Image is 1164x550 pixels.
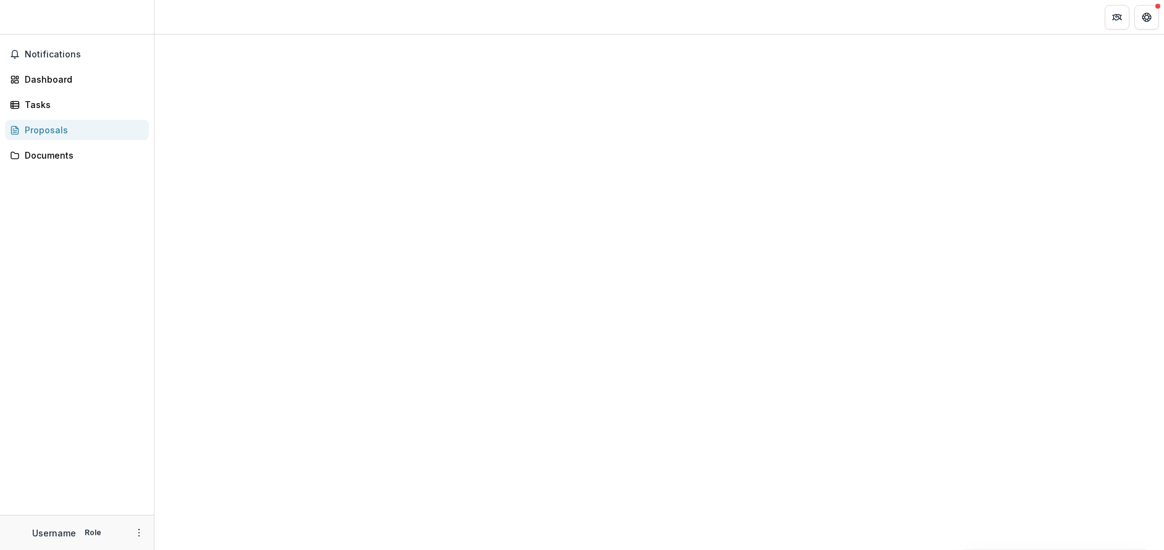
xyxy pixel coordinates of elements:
button: Notifications [5,44,149,64]
button: Partners [1105,5,1129,30]
div: Tasks [25,98,139,111]
div: Documents [25,149,139,162]
button: More [132,525,146,540]
span: Notifications [25,49,144,60]
a: Proposals [5,120,149,140]
a: Dashboard [5,69,149,90]
p: Role [81,527,105,538]
p: Username [32,527,76,540]
a: Tasks [5,94,149,115]
button: Get Help [1134,5,1159,30]
div: Dashboard [25,73,139,86]
a: Documents [5,145,149,165]
div: Proposals [25,123,139,136]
